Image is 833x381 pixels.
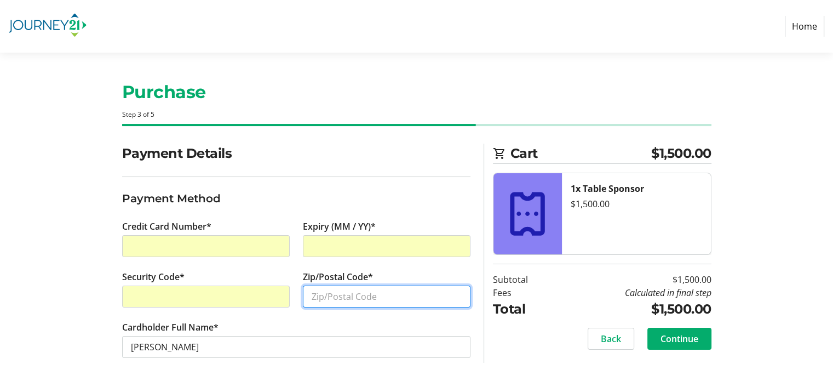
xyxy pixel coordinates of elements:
td: Subtotal [493,273,556,286]
span: Back [601,332,621,345]
a: Home [785,16,824,37]
label: Cardholder Full Name* [122,321,219,334]
iframe: Secure expiration date input frame [312,240,462,253]
span: Cart [510,144,652,163]
h2: Payment Details [122,144,470,163]
label: Zip/Postal Code* [303,270,373,283]
label: Expiry (MM / YY)* [303,220,376,233]
td: Fees [493,286,556,299]
input: Card Holder Name [122,336,470,358]
input: Zip/Postal Code [303,286,470,308]
button: Continue [647,328,711,350]
td: Total [493,299,556,319]
div: Step 3 of 5 [122,110,711,120]
button: Back [588,328,634,350]
iframe: Secure CVC input frame [131,290,281,303]
label: Security Code* [122,270,185,283]
h3: Payment Method [122,190,470,207]
iframe: Secure card number input frame [131,240,281,253]
td: Calculated in final step [556,286,711,299]
td: $1,500.00 [556,273,711,286]
td: $1,500.00 [556,299,711,319]
span: $1,500.00 [651,144,711,163]
strong: 1x Table Sponsor [571,183,644,195]
span: Continue [660,332,698,345]
h1: Purchase [122,79,711,105]
img: Journey21's Logo [9,4,87,48]
div: $1,500.00 [571,197,702,211]
label: Credit Card Number* [122,220,211,233]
